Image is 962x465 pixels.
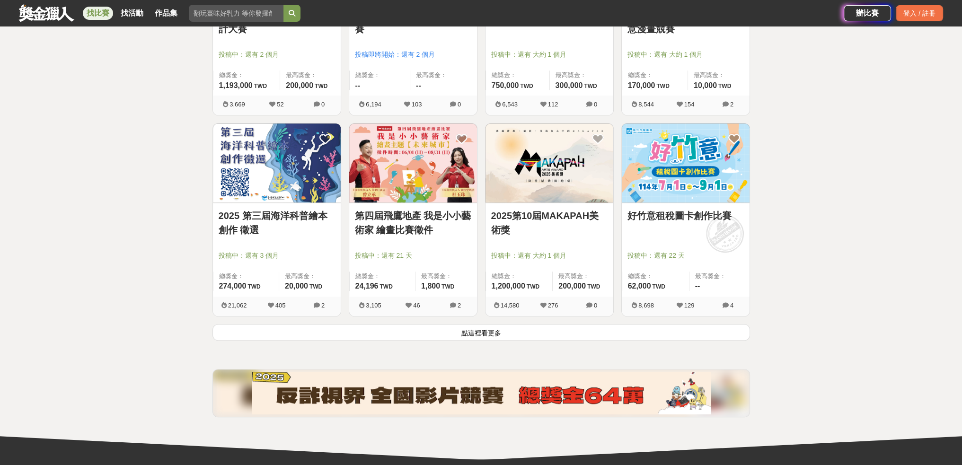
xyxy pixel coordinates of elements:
span: -- [355,81,361,89]
span: 274,000 [219,282,247,290]
span: 1,193,000 [219,81,253,89]
span: 170,000 [628,81,655,89]
span: 6,194 [366,101,381,108]
span: 投稿中：還有 大約 1 個月 [627,50,744,60]
a: 找比賽 [83,7,113,20]
a: 找活動 [117,7,147,20]
span: 最高獎金： [694,70,744,80]
span: 52 [277,101,283,108]
span: 1,800 [421,282,440,290]
span: 總獎金： [492,70,544,80]
a: Cover Image [213,123,341,203]
span: TWD [718,83,731,89]
span: 24,196 [355,282,379,290]
span: 129 [684,302,695,309]
span: 62,000 [628,282,651,290]
span: 最高獎金： [285,272,335,281]
div: 登入 / 註冊 [896,5,943,21]
span: -- [695,282,700,290]
span: TWD [520,83,533,89]
span: 投稿即將開始：還有 2 個月 [355,50,471,60]
span: 21,062 [228,302,247,309]
span: 投稿中：還有 22 天 [627,251,744,261]
span: 0 [458,101,461,108]
span: 投稿中：還有 21 天 [355,251,471,261]
span: 最高獎金： [421,272,471,281]
span: 2 [458,302,461,309]
a: Cover Image [622,123,750,203]
span: 0 [321,101,325,108]
input: 翻玩臺味好乳力 等你發揮創意！ [189,5,283,22]
span: 最高獎金： [286,70,335,80]
span: TWD [254,83,267,89]
span: 0 [594,101,597,108]
span: TWD [247,283,260,290]
span: 2 [730,101,733,108]
span: 最高獎金： [695,272,744,281]
img: b4b43df0-ce9d-4ec9-9998-1f8643ec197e.png [252,372,711,414]
span: TWD [309,283,322,290]
span: 10,000 [694,81,717,89]
span: 14,580 [501,302,520,309]
span: 8,544 [638,101,654,108]
span: 1,200,000 [492,282,525,290]
span: TWD [527,283,539,290]
span: 103 [412,101,422,108]
span: 總獎金： [628,70,682,80]
span: -- [416,81,421,89]
span: 6,543 [502,101,518,108]
span: 46 [413,302,420,309]
a: Cover Image [485,123,613,203]
span: 3,669 [229,101,245,108]
img: Cover Image [213,123,341,202]
span: 總獎金： [219,70,274,80]
span: 總獎金： [492,272,547,281]
span: TWD [652,283,665,290]
span: 405 [275,302,286,309]
a: 辦比賽 [844,5,891,21]
button: 點這裡看更多 [212,324,750,341]
img: Cover Image [485,123,613,202]
span: 200,000 [286,81,313,89]
span: TWD [587,283,600,290]
span: 投稿中：還有 大約 1 個月 [491,251,608,261]
span: TWD [656,83,669,89]
span: 750,000 [492,81,519,89]
a: 2025 第三屆海洋科普繪本創作 徵選 [219,209,335,237]
img: Cover Image [622,123,750,202]
span: 2 [321,302,325,309]
span: 投稿中：還有 大約 1 個月 [491,50,608,60]
span: 總獎金： [628,272,683,281]
span: 最高獎金： [558,272,607,281]
a: Cover Image [349,123,477,203]
a: 作品集 [151,7,181,20]
span: 投稿中：還有 3 個月 [219,251,335,261]
span: 8,698 [638,302,654,309]
span: 總獎金： [355,70,405,80]
span: 投稿中：還有 2 個月 [219,50,335,60]
span: 20,000 [285,282,308,290]
span: 154 [684,101,695,108]
span: 最高獎金： [556,70,608,80]
span: TWD [315,83,327,89]
span: 總獎金： [219,272,273,281]
a: 第四屆飛鷹地產 我是小小藝術家 繪畫比賽徵件 [355,209,471,237]
img: Cover Image [349,123,477,202]
span: TWD [441,283,454,290]
span: 200,000 [558,282,586,290]
span: 總獎金： [355,272,409,281]
span: 0 [594,302,597,309]
span: 4 [730,302,733,309]
span: TWD [380,283,392,290]
span: 3,105 [366,302,381,309]
a: 好竹意租稅圖卡創作比賽 [627,209,744,223]
span: 最高獎金： [416,70,471,80]
span: TWD [584,83,597,89]
a: 2025第10屆MAKAPAH美術獎 [491,209,608,237]
span: 112 [548,101,558,108]
span: 300,000 [556,81,583,89]
span: 276 [548,302,558,309]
